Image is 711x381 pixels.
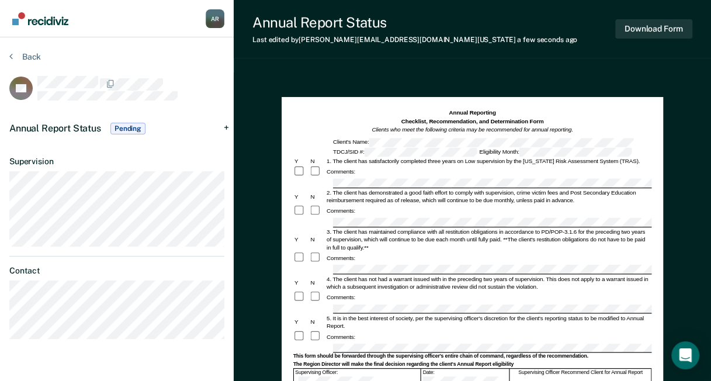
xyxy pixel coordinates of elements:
[206,9,224,28] div: A R
[325,168,356,175] div: Comments:
[12,12,68,25] img: Recidiviz
[293,193,308,200] div: Y
[615,19,692,39] button: Download Form
[252,14,577,31] div: Annual Report Status
[331,147,477,156] div: TDCJ/SID #:
[293,236,308,244] div: Y
[325,314,651,330] div: 5. It is in the best interest of society, per the supervising officer's discretion for the client...
[293,354,651,360] div: This form should be forwarded through the supervising officer's entire chain of command, regardle...
[325,333,356,341] div: Comments:
[206,9,224,28] button: Profile dropdown button
[478,147,633,156] div: Eligibility Month:
[331,138,634,147] div: Client's Name:
[309,157,325,165] div: N
[110,123,145,134] span: Pending
[325,157,651,165] div: 1. The client has satisfactorily completed three years on Low supervision by the [US_STATE] Risk ...
[293,279,308,286] div: Y
[325,275,651,290] div: 4. The client has not had a warrant issued with in the preceding two years of supervision. This d...
[372,127,573,133] em: Clients who meet the following criteria may be recommended for annual reporting.
[293,318,308,326] div: Y
[9,51,41,62] button: Back
[9,123,101,134] span: Annual Report Status
[325,207,356,215] div: Comments:
[325,293,356,301] div: Comments:
[309,193,325,200] div: N
[9,157,224,167] dt: Supervision
[325,189,651,204] div: 2. The client has demonstrated a good faith effort to comply with supervision, crime victim fees ...
[309,279,325,286] div: N
[293,157,308,165] div: Y
[325,254,356,262] div: Comments:
[449,109,495,116] strong: Annual Reporting
[517,36,577,44] span: a few seconds ago
[325,228,651,251] div: 3. The client has maintained compliance with all restitution obligations in accordance to PD/POP-...
[252,36,577,44] div: Last edited by [PERSON_NAME][EMAIL_ADDRESS][DOMAIN_NAME][US_STATE]
[309,236,325,244] div: N
[9,266,224,276] dt: Contact
[293,361,651,368] div: The Region Director will make the final decision regarding the client's Annual Report eligibility
[671,341,699,369] div: Open Intercom Messenger
[401,118,543,124] strong: Checklist, Recommendation, and Determination Form
[309,318,325,326] div: N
